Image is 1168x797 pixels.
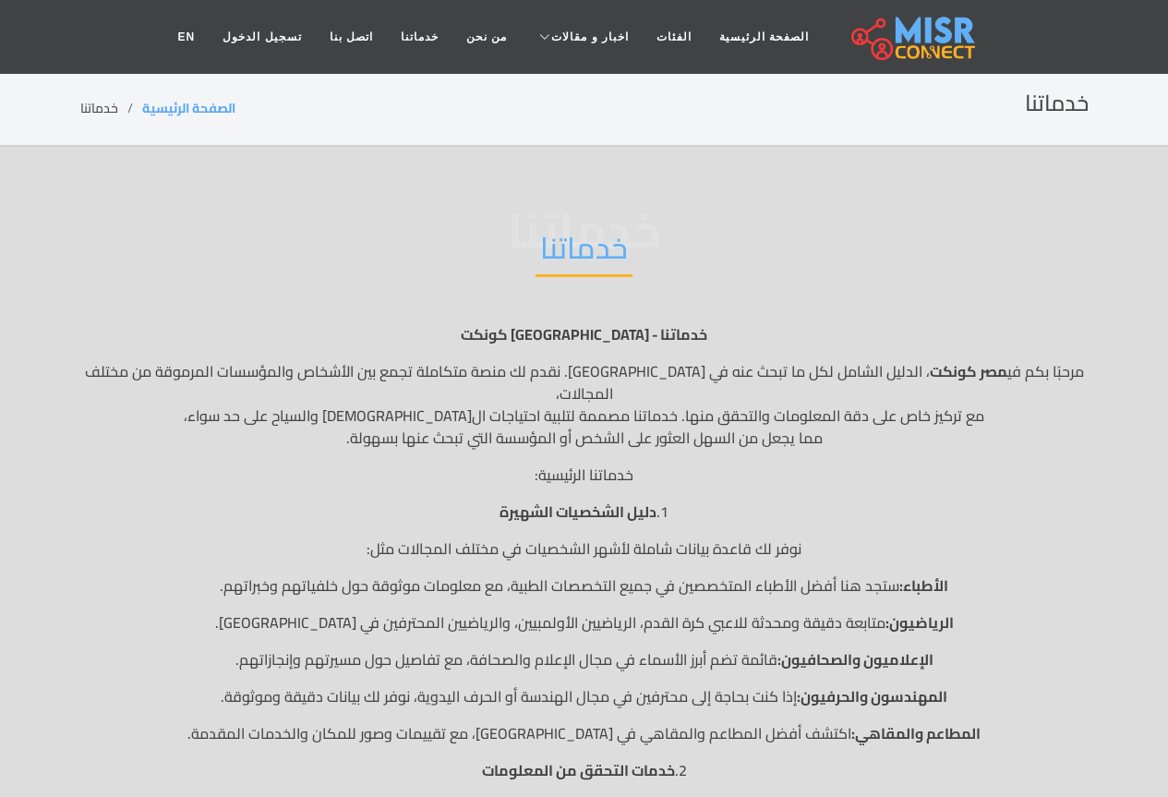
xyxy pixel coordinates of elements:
[482,756,675,784] strong: خدمات التحقق من المعلومات
[80,537,1089,560] p: نوفر لك قاعدة بيانات شاملة لأشهر الشخصيات في مختلف المجالات مثل:
[851,719,981,747] strong: المطاعم والمقاهي:
[1025,91,1089,117] h2: خدماتنا
[316,19,387,54] a: اتصل بنا
[930,357,1007,385] strong: مصر كونكت
[80,574,1089,597] p: ستجد هنا أفضل الأطباء المتخصصين في جميع التخصصات الطبية، مع معلومات موثوقة حول خلفياتهم وخبراتهم.
[461,320,707,348] strong: خدماتنا - [GEOGRAPHIC_DATA] كونكت
[885,609,954,636] strong: الرياضيون:
[80,501,1089,523] p: 1.
[80,722,1089,744] p: اكتشف أفضل المطاعم والمقاهي في [GEOGRAPHIC_DATA]، مع تقييمات وصور للمكان والخدمات المقدمة.
[80,648,1089,670] p: قائمة تضم أبرز الأسماء في مجال الإعلام والصحافة، مع تفاصيل حول مسيرتهم وإنجازاتهم.
[521,19,643,54] a: اخبار و مقالات
[80,759,1089,781] p: 2.
[536,230,632,277] h2: خدماتنا
[899,572,948,599] strong: الأطباء:
[80,99,142,118] li: خدماتنا
[164,19,210,54] a: EN
[797,682,947,710] strong: المهندسون والحرفيون:
[452,19,521,54] a: من نحن
[851,14,975,60] img: main.misr_connect
[643,19,705,54] a: الفئات
[777,646,933,673] strong: الإعلاميون والصحافيون:
[551,29,629,45] span: اخبار و مقالات
[80,464,1089,486] p: خدماتنا الرئيسية:
[80,685,1089,707] p: إذا كنت بحاجة إلى محترفين في مجال الهندسة أو الحرف اليدوية، نوفر لك بيانات دقيقة وموثوقة.
[209,19,315,54] a: تسجيل الدخول
[500,498,656,525] strong: دليل الشخصيات الشهيرة
[705,19,823,54] a: الصفحة الرئيسية
[142,96,235,120] a: الصفحة الرئيسية
[387,19,452,54] a: خدماتنا
[80,611,1089,634] p: متابعة دقيقة ومحدثة للاعبي كرة القدم، الرياضيين الأولمبيين، والرياضيين المحترفين في [GEOGRAPHIC_D...
[80,360,1089,449] p: مرحبًا بكم في ، الدليل الشامل لكل ما تبحث عنه في [GEOGRAPHIC_DATA]. نقدم لك منصة متكاملة تجمع بين...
